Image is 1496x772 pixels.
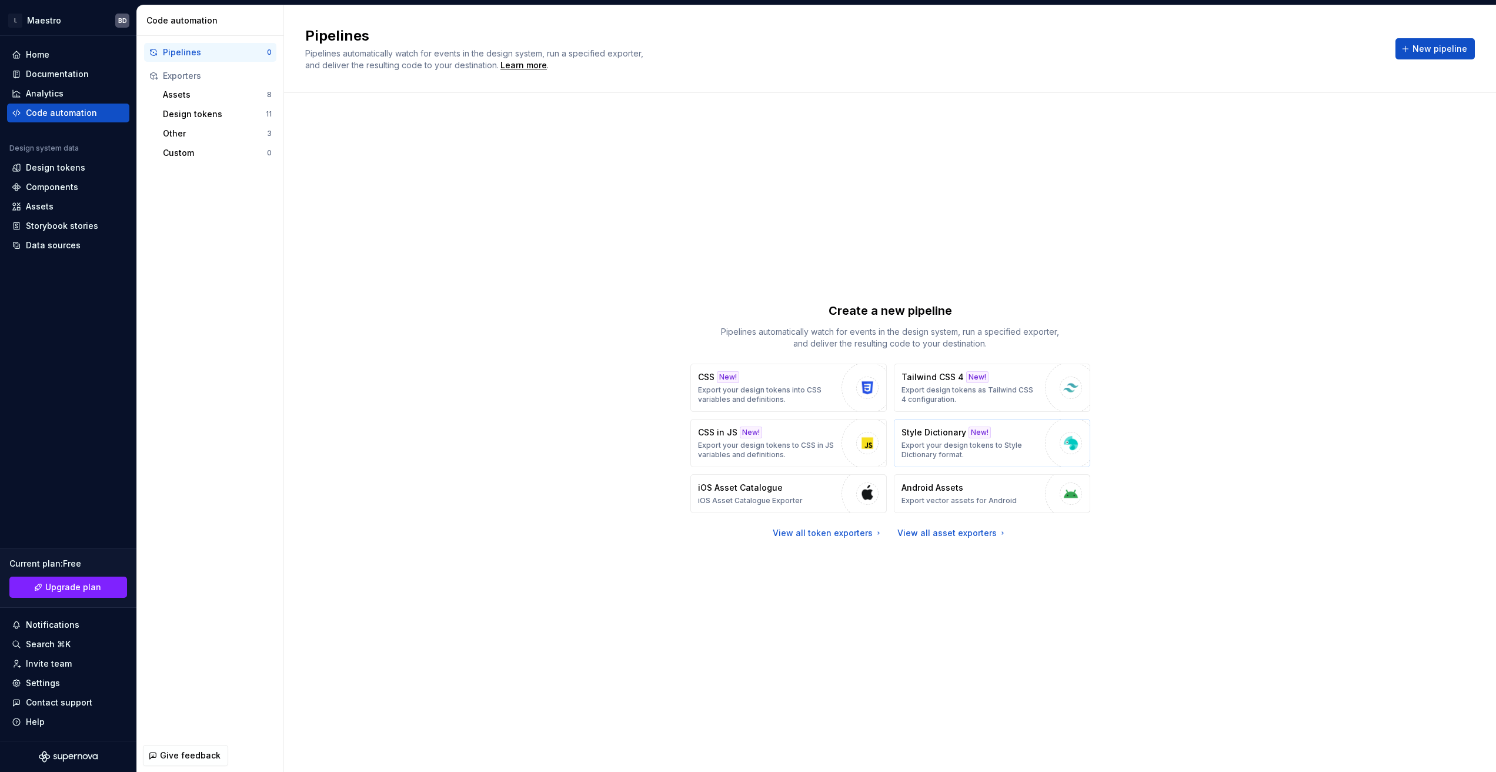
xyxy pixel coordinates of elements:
button: CSS in JSNew!Export your design tokens to CSS in JS variables and definitions. [690,419,887,467]
div: Maestro [27,15,61,26]
a: Code automation [7,104,129,122]
div: Design system data [9,144,79,153]
div: Settings [26,677,60,689]
button: Other3 [158,124,276,143]
a: View all asset exporters [897,527,1007,539]
span: Give feedback [160,750,221,761]
button: iOS Asset CatalogueiOS Asset Catalogue Exporter [690,474,887,513]
div: BD [118,16,127,25]
button: Search ⌘K [7,635,129,654]
div: 8 [267,90,272,99]
span: . [499,61,549,70]
svg: Supernova Logo [39,751,98,763]
p: Export design tokens as Tailwind CSS 4 configuration. [901,385,1039,404]
div: Invite team [26,658,72,670]
div: New! [969,427,991,438]
a: Design tokens [7,158,129,177]
div: Components [26,181,78,193]
button: Custom0 [158,144,276,162]
span: Pipelines automatically watch for events in the design system, run a specified exporter, and deli... [305,48,646,70]
button: Android AssetsExport vector assets for Android [894,474,1090,513]
a: View all token exporters [773,527,883,539]
button: New pipeline [1395,38,1475,59]
a: Analytics [7,84,129,103]
div: 0 [267,48,272,57]
p: Android Assets [901,482,963,494]
a: Storybook stories [7,217,129,235]
span: New pipeline [1412,43,1467,55]
a: Components [7,178,129,197]
a: Learn more [500,59,547,71]
div: Storybook stories [26,220,98,232]
div: Contact support [26,697,92,708]
button: LMaestroBD [2,8,134,33]
h2: Pipelines [305,26,1381,45]
div: Home [26,49,49,61]
a: Data sources [7,236,129,255]
div: Code automation [146,15,279,26]
div: Pipelines [163,46,267,58]
div: Current plan : Free [9,558,127,570]
button: Contact support [7,693,129,712]
div: Assets [26,201,54,212]
div: 3 [267,129,272,138]
p: iOS Asset Catalogue [698,482,783,494]
p: Tailwind CSS 4 [901,371,964,383]
div: Help [26,716,45,728]
div: Exporters [163,70,272,82]
div: Documentation [26,68,89,80]
a: Home [7,45,129,64]
div: L [8,14,22,28]
button: Give feedback [143,745,228,766]
button: Pipelines0 [144,43,276,62]
div: 11 [266,109,272,119]
div: Analytics [26,88,64,99]
div: Data sources [26,239,81,251]
div: Custom [163,147,267,159]
a: Invite team [7,654,129,673]
a: Assets [7,197,129,216]
p: iOS Asset Catalogue Exporter [698,496,803,505]
a: Settings [7,674,129,693]
button: Help [7,713,129,731]
p: Export your design tokens to CSS in JS variables and definitions. [698,441,836,460]
p: Style Dictionary [901,427,966,438]
div: New! [966,371,989,383]
div: Assets [163,89,267,101]
button: Style DictionaryNew!Export your design tokens to Style Dictionary format. [894,419,1090,467]
p: Export vector assets for Android [901,496,1017,505]
button: Design tokens11 [158,105,276,124]
div: Search ⌘K [26,638,71,650]
p: Export your design tokens into CSS variables and definitions. [698,385,836,404]
div: New! [717,371,739,383]
p: CSS in JS [698,427,737,438]
button: Notifications [7,615,129,634]
a: Documentation [7,65,129,84]
button: Assets8 [158,85,276,104]
p: Export your design tokens to Style Dictionary format. [901,441,1039,460]
div: Notifications [26,619,79,631]
span: Upgrade plan [45,581,101,593]
div: Code automation [26,107,97,119]
p: CSS [698,371,714,383]
div: New! [740,427,762,438]
div: 0 [267,148,272,158]
div: Other [163,128,267,139]
div: Design tokens [163,108,266,120]
p: Create a new pipeline [829,302,952,319]
a: Upgrade plan [9,577,127,598]
div: Design tokens [26,162,85,174]
button: CSSNew!Export your design tokens into CSS variables and definitions. [690,364,887,412]
button: Tailwind CSS 4New!Export design tokens as Tailwind CSS 4 configuration. [894,364,1090,412]
p: Pipelines automatically watch for events in the design system, run a specified exporter, and deli... [714,326,1067,350]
